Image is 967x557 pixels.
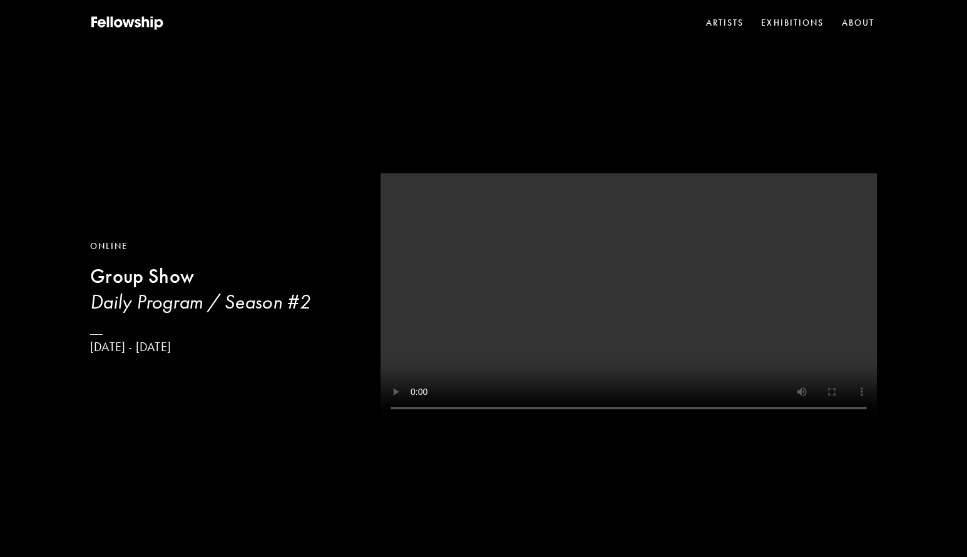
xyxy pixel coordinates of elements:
[90,240,310,253] div: Online
[90,339,310,355] p: [DATE] - [DATE]
[759,14,826,33] a: Exhibitions
[839,14,877,33] a: About
[704,14,747,33] a: Artists
[90,289,310,314] h3: Daily Program / Season #2
[90,240,310,355] a: OnlineGroup ShowDaily Program / Season #2[DATE] - [DATE]
[90,264,194,289] b: Group Show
